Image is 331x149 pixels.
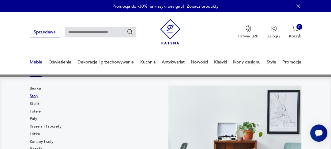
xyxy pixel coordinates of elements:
a: Stoliki [30,101,40,106]
a: Fotele [30,109,41,114]
a: Promocje [282,52,301,73]
a: Ikony designu [233,52,261,73]
a: Pufy [30,116,37,121]
button: Zaloguj [267,25,280,39]
img: Ikona medalu [245,25,251,32]
img: Ikona koszyka [292,25,298,32]
button: Patyna B2B [238,25,258,39]
a: Oświetlenie [48,52,71,73]
a: Meble [30,52,42,73]
p: Zaloguj [267,33,280,39]
p: Patyna B2B [238,33,258,39]
p: Promocja do -30% na klasyki designu! [112,3,184,9]
iframe: Smartsupp widget button [310,124,327,142]
div: 0 [296,24,303,30]
button: Sprzedawaj [30,27,60,37]
img: Ikonka użytkownika [271,25,277,32]
a: Sprzedawaj [30,31,60,34]
a: Kuchnia [140,52,155,73]
a: Klasyki [214,52,227,73]
a: Kanapy i sofy [30,139,53,144]
a: Antykwariat [161,52,184,73]
img: Patyna - sklep z meblami i dekoracjami vintage [160,17,181,47]
button: Szukaj [127,29,134,36]
a: Łóżka [30,131,40,137]
a: Ikona medaluPatyna B2B [238,25,258,39]
a: Zobacz produkty [187,3,219,9]
a: Nowości [191,52,208,73]
a: Style [267,52,276,73]
a: Dekoracje i przechowywanie [77,52,134,73]
button: 0Koszyk [289,25,301,39]
p: Koszyk [289,33,301,39]
a: Krzesła i taborety [30,124,61,129]
a: Biurka [30,86,41,91]
a: Stoły [30,93,38,99]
